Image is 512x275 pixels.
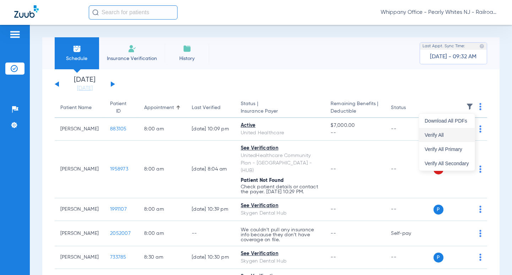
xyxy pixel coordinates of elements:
span: Verify All Primary [425,147,469,152]
span: Verify All Secondary [425,161,469,166]
span: Download All PDFs [425,118,469,123]
span: Verify All [425,133,469,137]
iframe: Chat Widget [476,241,512,275]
